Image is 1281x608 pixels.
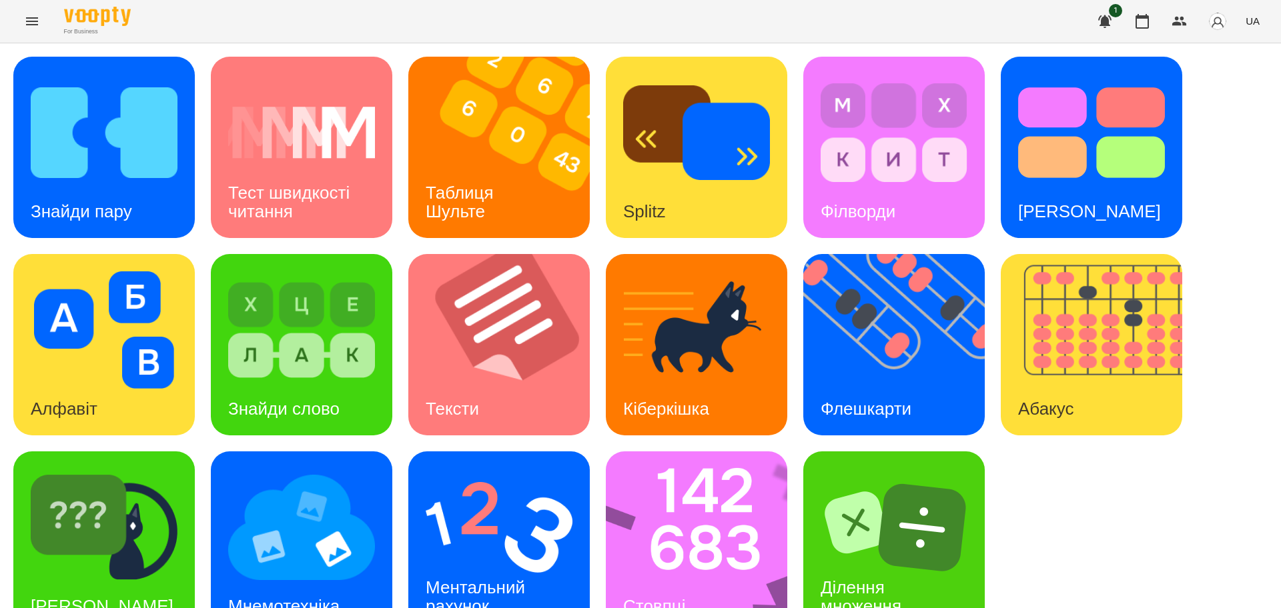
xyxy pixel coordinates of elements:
[1001,57,1182,238] a: Тест Струпа[PERSON_NAME]
[64,7,131,26] img: Voopty Logo
[606,57,787,238] a: SplitzSplitz
[16,5,48,37] button: Menu
[211,57,392,238] a: Тест швидкості читанняТест швидкості читання
[606,254,787,435] a: КіберкішкаКіберкішка
[1018,399,1074,419] h3: Абакус
[821,399,911,419] h3: Флешкарти
[408,57,590,238] a: Таблиця ШультеТаблиця Шульте
[1208,12,1227,31] img: avatar_s.png
[13,57,195,238] a: Знайди паруЗнайди пару
[803,57,985,238] a: ФілвордиФілворди
[623,399,709,419] h3: Кіберкішка
[426,399,479,419] h3: Тексти
[408,57,606,238] img: Таблиця Шульте
[1246,14,1260,28] span: UA
[623,74,770,191] img: Splitz
[64,27,131,36] span: For Business
[228,74,375,191] img: Тест швидкості читання
[1240,9,1265,33] button: UA
[13,254,195,435] a: АлфавітАлфавіт
[426,469,572,586] img: Ментальний рахунок
[228,271,375,389] img: Знайди слово
[408,254,590,435] a: ТекстиТексти
[228,399,340,419] h3: Знайди слово
[1109,4,1122,17] span: 1
[803,254,985,435] a: ФлешкартиФлешкарти
[211,254,392,435] a: Знайди словоЗнайди слово
[803,254,1001,435] img: Флешкарти
[408,254,606,435] img: Тексти
[228,469,375,586] img: Мнемотехніка
[31,399,97,419] h3: Алфавіт
[31,74,177,191] img: Знайди пару
[228,183,354,221] h3: Тест швидкості читання
[31,201,132,221] h3: Знайди пару
[1018,201,1161,221] h3: [PERSON_NAME]
[1018,74,1165,191] img: Тест Струпа
[31,271,177,389] img: Алфавіт
[426,183,498,221] h3: Таблиця Шульте
[1001,254,1182,435] a: АбакусАбакус
[623,201,666,221] h3: Splitz
[821,469,967,586] img: Ділення множення
[1001,254,1199,435] img: Абакус
[623,271,770,389] img: Кіберкішка
[821,201,895,221] h3: Філворди
[31,469,177,586] img: Знайди Кіберкішку
[821,74,967,191] img: Філворди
